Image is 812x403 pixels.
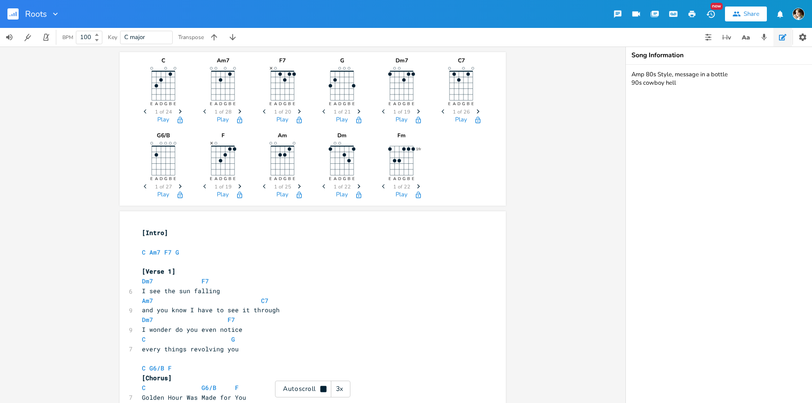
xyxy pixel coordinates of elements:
span: F7 [164,248,172,256]
span: 1 of 20 [274,109,291,114]
button: Play [217,191,229,199]
text: B [169,101,172,107]
span: C [142,364,146,372]
button: Play [157,116,169,124]
text: D [398,176,401,181]
button: Play [276,191,289,199]
text: A [393,176,396,181]
button: New [701,6,720,22]
text: D [160,101,163,107]
text: D [338,101,342,107]
span: every things revolving you [142,345,239,353]
text: A [334,176,337,181]
span: C [142,335,146,343]
div: 3x [331,381,348,397]
div: Song Information [631,52,806,59]
div: F [200,133,246,138]
text: D [160,176,163,181]
span: 1 of 19 [393,109,410,114]
text: E [293,176,295,181]
button: Play [336,116,348,124]
span: G [175,248,179,256]
text: E [150,176,153,181]
div: Dm [319,133,365,138]
span: C [142,383,146,392]
text: E [293,101,295,107]
span: Golden Hour Was Made for You [142,393,246,402]
div: G [319,58,365,63]
text: A [215,176,218,181]
text: × [269,64,273,72]
text: E [233,176,235,181]
img: Robert Wise [792,8,805,20]
text: A [274,176,277,181]
text: E [269,101,272,107]
span: 1 of 28 [215,109,232,114]
text: B [169,176,172,181]
text: G [462,101,465,107]
div: Am [259,133,306,138]
text: E [174,101,176,107]
div: New [711,3,723,10]
span: I wonder do you even notice [142,325,242,334]
span: [Verse 1] [142,267,175,275]
span: Dm7 [142,316,153,324]
button: Play [396,191,408,199]
span: [Chorus] [142,374,172,382]
span: F [235,383,239,392]
text: D [338,176,342,181]
span: and you know I have to see it through [142,306,280,314]
span: C [142,248,146,256]
text: B [407,176,410,181]
button: Play [455,116,467,124]
text: E [174,176,176,181]
span: G6/B [149,364,164,372]
div: Key [108,34,117,40]
text: E [329,176,331,181]
button: Play [276,116,289,124]
text: E [329,101,331,107]
text: A [453,101,456,107]
div: Am7 [200,58,246,63]
div: Dm7 [378,58,425,63]
div: Share [744,10,759,18]
span: Roots [25,10,47,18]
div: C7 [438,58,484,63]
span: 1 of 25 [274,184,291,189]
text: D [457,101,461,107]
span: Am7 [149,248,161,256]
span: 1 of 21 [334,109,351,114]
span: Am7 [142,296,153,305]
text: E [448,101,450,107]
text: G [164,101,168,107]
text: A [393,101,396,107]
text: E [412,101,414,107]
span: C7 [261,296,268,305]
text: A [334,101,337,107]
text: B [288,101,291,107]
span: I see the sun falling [142,287,220,295]
text: G [343,101,346,107]
span: F [168,364,172,372]
text: G [224,101,227,107]
text: E [471,101,474,107]
text: B [467,101,470,107]
text: D [279,101,282,107]
text: B [228,176,231,181]
span: G6/B [201,383,216,392]
div: Transpose [178,34,204,40]
text: B [288,176,291,181]
text: B [407,101,410,107]
div: Autoscroll [275,381,350,397]
button: Share [725,7,767,21]
span: 1 of 27 [155,184,172,189]
text: A [274,101,277,107]
div: BPM [62,35,73,40]
text: B [348,101,350,107]
text: A [155,176,158,181]
span: C major [124,33,145,41]
div: C [140,58,187,63]
span: 1 of 22 [334,184,351,189]
text: E [352,176,355,181]
text: E [150,101,153,107]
